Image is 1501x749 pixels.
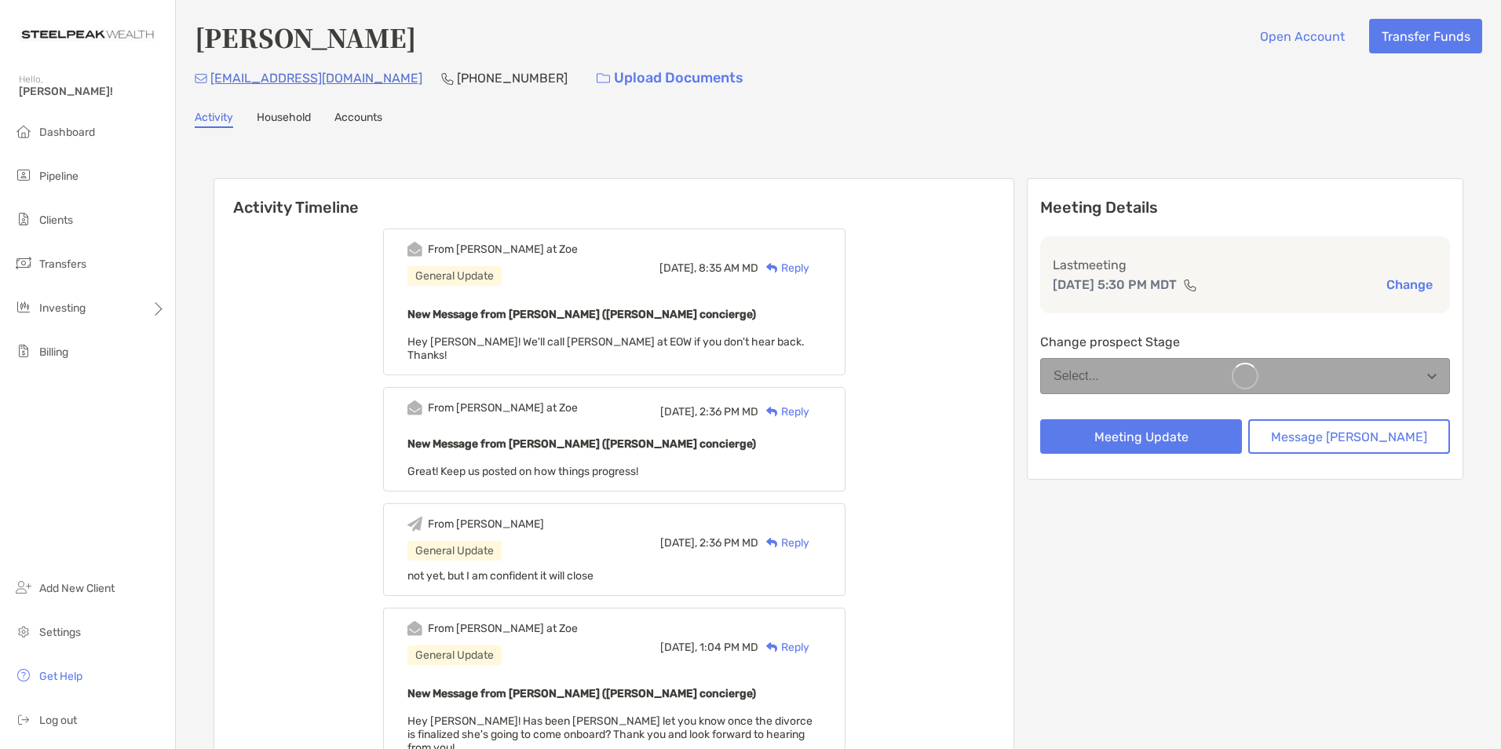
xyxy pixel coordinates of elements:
img: Reply icon [766,538,778,548]
img: add_new_client icon [14,578,33,597]
img: logout icon [14,710,33,729]
img: Phone Icon [441,72,454,85]
span: 2:36 PM MD [699,536,758,550]
span: Clients [39,214,73,227]
span: 2:36 PM MD [699,405,758,418]
div: From [PERSON_NAME] at Zoe [428,243,578,256]
img: Reply icon [766,407,778,417]
img: Event icon [407,242,422,257]
a: Household [257,111,311,128]
p: [DATE] 5:30 PM MDT [1053,275,1177,294]
p: [PHONE_NUMBER] [457,68,568,88]
div: General Update [407,645,502,665]
span: [DATE], [660,641,697,654]
img: settings icon [14,622,33,641]
img: Event icon [407,517,422,532]
span: [PERSON_NAME]! [19,85,166,98]
b: New Message from [PERSON_NAME] ([PERSON_NAME] concierge) [407,437,756,451]
img: Zoe Logo [19,6,156,63]
img: Event icon [407,400,422,415]
p: Meeting Details [1040,198,1450,217]
span: 1:04 PM MD [699,641,758,654]
div: General Update [407,541,502,561]
img: investing icon [14,298,33,316]
span: Pipeline [39,170,79,183]
span: Billing [39,345,68,359]
span: 8:35 AM MD [699,261,758,275]
img: pipeline icon [14,166,33,185]
a: Activity [195,111,233,128]
div: From [PERSON_NAME] at Zoe [428,401,578,415]
span: [DATE], [660,536,697,550]
img: Event icon [407,621,422,636]
button: Open Account [1247,19,1357,53]
span: [DATE], [660,405,697,418]
button: Meeting Update [1040,419,1242,454]
span: Log out [39,714,77,727]
span: Settings [39,626,81,639]
span: Great! Keep us posted on how things progress! [407,465,638,478]
span: not yet, but I am confident it will close [407,569,593,583]
p: [EMAIL_ADDRESS][DOMAIN_NAME] [210,68,422,88]
h6: Activity Timeline [214,179,1013,217]
div: General Update [407,266,502,286]
span: Get Help [39,670,82,683]
button: Change [1382,276,1437,293]
div: Reply [758,404,809,420]
span: Dashboard [39,126,95,139]
p: Last meeting [1053,255,1437,275]
div: Reply [758,260,809,276]
img: get-help icon [14,666,33,685]
img: transfers icon [14,254,33,272]
span: Transfers [39,258,86,271]
div: From [PERSON_NAME] [428,517,544,531]
span: Investing [39,301,86,315]
button: Transfer Funds [1369,19,1482,53]
img: clients icon [14,210,33,228]
span: Hey [PERSON_NAME]! We'll call [PERSON_NAME] at EOW if you don't hear back. Thanks! [407,335,805,362]
div: Reply [758,639,809,656]
img: dashboard icon [14,122,33,141]
span: [DATE], [659,261,696,275]
span: Add New Client [39,582,115,595]
img: Email Icon [195,74,207,83]
h4: [PERSON_NAME] [195,19,416,55]
b: New Message from [PERSON_NAME] ([PERSON_NAME] concierge) [407,687,756,700]
p: Change prospect Stage [1040,332,1450,352]
a: Upload Documents [586,61,754,95]
img: Reply icon [766,642,778,652]
img: button icon [597,73,610,84]
div: From [PERSON_NAME] at Zoe [428,622,578,635]
img: billing icon [14,342,33,360]
img: Reply icon [766,263,778,273]
button: Message [PERSON_NAME] [1248,419,1450,454]
div: Reply [758,535,809,551]
img: communication type [1183,279,1197,291]
a: Accounts [334,111,382,128]
b: New Message from [PERSON_NAME] ([PERSON_NAME] concierge) [407,308,756,321]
